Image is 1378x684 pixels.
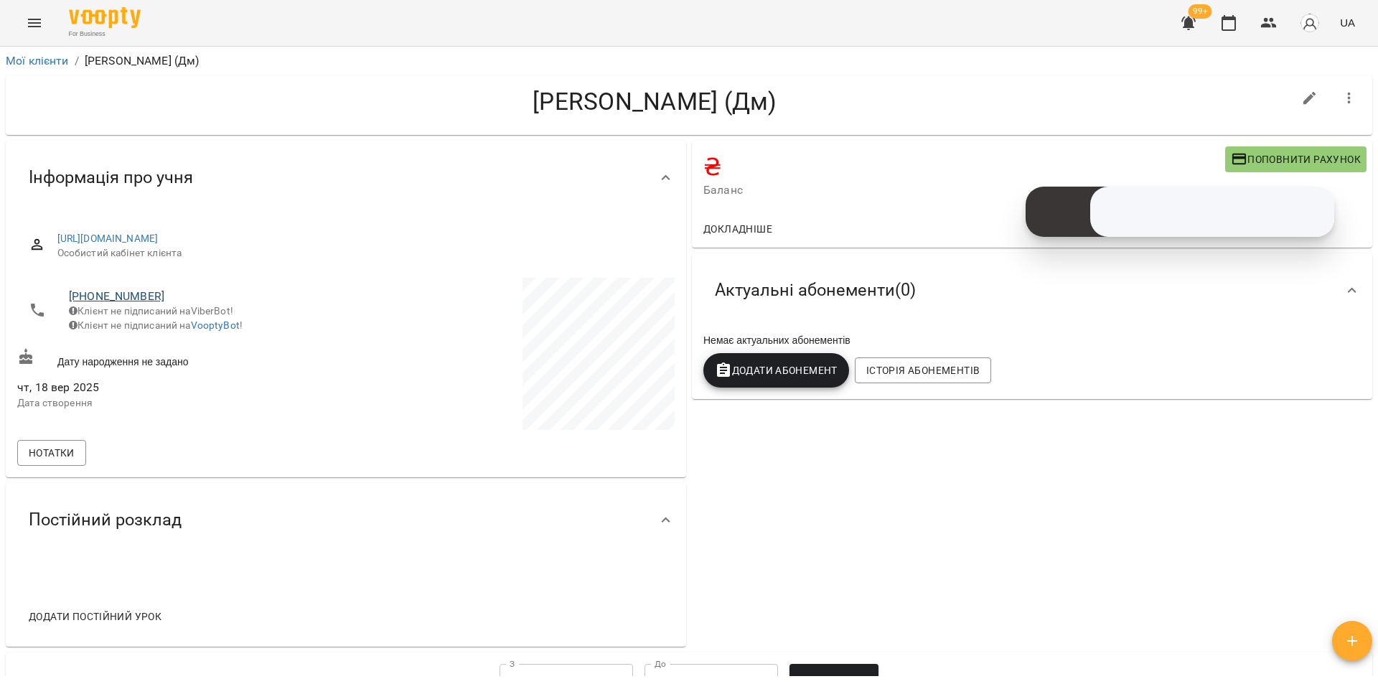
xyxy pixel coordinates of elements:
[6,141,686,215] div: Інформація про учня
[69,305,233,317] span: Клієнт не підписаний на ViberBot!
[703,152,1225,182] h4: ₴
[1300,13,1320,33] img: avatar_s.png
[17,440,86,466] button: Нотатки
[692,253,1372,327] div: Актуальні абонементи(0)
[69,29,141,39] span: For Business
[700,330,1364,350] div: Немає актуальних абонементів
[29,444,75,462] span: Нотатки
[703,182,1225,199] span: Баланс
[69,7,141,28] img: Voopty Logo
[17,6,52,40] button: Menu
[69,319,243,331] span: Клієнт не підписаний на !
[1189,4,1212,19] span: 99+
[855,357,991,383] button: Історія абонементів
[29,167,193,189] span: Інформація про учня
[29,608,161,625] span: Додати постійний урок
[23,604,167,629] button: Додати постійний урок
[69,289,164,303] a: [PHONE_NUMBER]
[1340,15,1355,30] span: UA
[715,362,838,379] span: Додати Абонемент
[1225,146,1367,172] button: Поповнити рахунок
[85,52,200,70] p: [PERSON_NAME] (Дм)
[866,362,980,379] span: Історія абонементів
[75,52,79,70] li: /
[191,319,240,331] a: VooptyBot
[1334,9,1361,36] button: UA
[1231,151,1361,168] span: Поповнити рахунок
[17,87,1293,116] h4: [PERSON_NAME] (Дм)
[698,216,778,242] button: Докладніше
[57,233,159,244] a: [URL][DOMAIN_NAME]
[6,483,686,557] div: Постійний розклад
[57,246,663,261] span: Особистий кабінет клієнта
[6,52,1372,70] nav: breadcrumb
[6,54,69,67] a: Мої клієнти
[17,379,343,396] span: чт, 18 вер 2025
[29,509,182,531] span: Постійний розклад
[14,345,346,372] div: Дату народження не задано
[703,220,772,238] span: Докладніше
[703,353,849,388] button: Додати Абонемент
[17,396,343,411] p: Дата створення
[715,279,916,301] span: Актуальні абонементи ( 0 )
